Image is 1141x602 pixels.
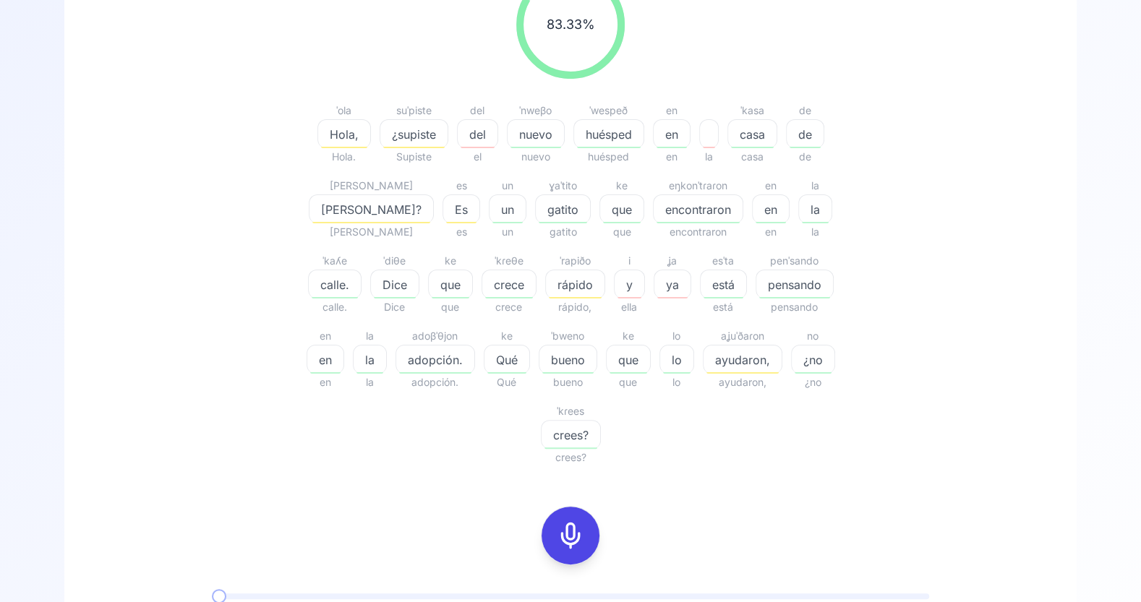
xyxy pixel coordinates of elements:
[653,148,691,165] span: en
[317,102,371,119] div: ˈola
[606,345,651,374] button: que
[508,126,564,143] span: nuevo
[380,102,448,119] div: suˈpiste
[307,351,343,369] span: en
[535,223,591,241] span: gatito
[443,201,479,218] span: Es
[573,119,644,148] button: huésped
[489,194,526,223] button: un
[370,298,419,316] span: Dice
[791,345,835,374] button: ¿no
[704,351,782,369] span: ayudaron,
[659,327,694,345] div: lo
[654,201,743,218] span: encontraron
[541,403,601,420] div: ˈkɾees
[307,374,344,391] span: en
[541,449,601,466] span: crees?
[443,223,480,241] span: es
[653,119,691,148] button: en
[371,276,419,293] span: Dice
[539,345,597,374] button: bueno
[307,345,344,374] button: en
[599,177,644,194] div: ke
[756,270,834,298] button: pensando
[756,276,833,293] span: pensando
[700,252,747,270] div: esˈta
[792,351,834,369] span: ¿no
[753,201,789,218] span: en
[545,270,605,298] button: rápido
[457,148,498,165] span: el
[799,201,832,218] span: la
[541,420,601,449] button: crees?
[599,194,644,223] button: que
[573,148,644,165] span: huésped
[653,102,691,119] div: en
[659,345,694,374] button: lo
[703,345,782,374] button: ayudaron,
[428,298,473,316] span: que
[752,223,790,241] span: en
[606,374,651,391] span: que
[458,126,497,143] span: del
[653,194,743,223] button: encontraron
[428,270,473,298] button: que
[309,194,434,223] button: [PERSON_NAME]?
[600,201,644,218] span: que
[309,201,433,218] span: [PERSON_NAME]?
[728,126,777,143] span: casa
[539,327,597,345] div: ˈbweno
[660,351,693,369] span: lo
[599,223,644,241] span: que
[482,270,537,298] button: crece
[396,327,475,345] div: adoβˈθjon
[443,194,480,223] button: Es
[353,327,387,345] div: la
[396,351,474,369] span: adopción.
[354,351,386,369] span: la
[701,276,746,293] span: está
[489,177,526,194] div: un
[703,327,782,345] div: aʝuˈðaɾon
[308,298,362,316] span: calle.
[606,327,651,345] div: ke
[428,252,473,270] div: ke
[791,374,835,391] span: ¿no
[752,194,790,223] button: en
[573,102,644,119] div: ˈwespeð
[489,223,526,241] span: un
[317,148,371,165] span: Hola.
[535,177,591,194] div: ɣaˈtito
[545,298,605,316] span: rápido,
[615,276,644,293] span: y
[699,148,719,165] span: la
[484,327,530,345] div: ke
[539,351,597,369] span: bueno
[545,252,605,270] div: ˈrapiðo
[653,177,743,194] div: eŋkonˈtɾaɾon
[700,270,747,298] button: está
[791,327,835,345] div: no
[380,148,448,165] span: Supiste
[752,177,790,194] div: en
[318,126,370,143] span: Hola,
[654,276,691,293] span: ya
[546,276,604,293] span: rápido
[370,252,419,270] div: ˈdiθe
[756,252,834,270] div: penˈsando
[429,276,472,293] span: que
[727,148,777,165] span: casa
[654,126,690,143] span: en
[607,351,650,369] span: que
[700,298,747,316] span: está
[507,148,565,165] span: nuevo
[482,276,536,293] span: crece
[727,119,777,148] button: casa
[542,426,600,444] span: crees?
[353,345,387,374] button: la
[484,345,530,374] button: Qué
[482,252,537,270] div: ˈkɾeθe
[507,102,565,119] div: ˈnweβo
[490,201,526,218] span: un
[614,298,645,316] span: ella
